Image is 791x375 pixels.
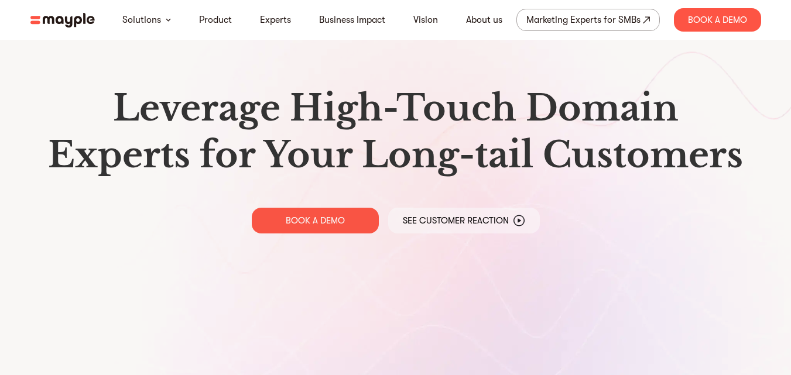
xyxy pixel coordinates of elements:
[516,9,660,31] a: Marketing Experts for SMBs
[166,18,171,22] img: arrow-down
[319,13,385,27] a: Business Impact
[526,12,641,28] div: Marketing Experts for SMBs
[403,215,509,226] p: See Customer Reaction
[30,13,95,27] img: mayple-logo
[466,13,502,27] a: About us
[122,13,161,27] a: Solutions
[252,208,379,233] a: BOOK A DEMO
[413,13,438,27] a: Vision
[260,13,291,27] a: Experts
[40,85,752,178] h1: Leverage High-Touch Domain Experts for Your Long-tail Customers
[388,208,540,233] a: See Customer Reaction
[199,13,232,27] a: Product
[286,215,345,226] p: BOOK A DEMO
[674,8,761,32] div: Book A Demo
